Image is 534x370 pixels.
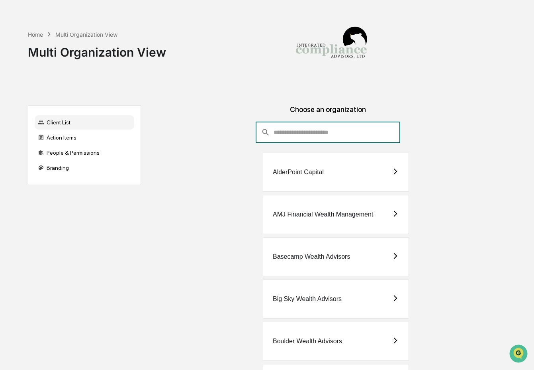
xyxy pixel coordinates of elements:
[273,253,350,260] div: Basecamp Wealth Advisors
[147,105,509,122] div: Choose an organization
[8,116,14,123] div: 🔎
[27,69,101,75] div: We're available if you need us!
[66,100,99,108] span: Attestations
[35,161,134,175] div: Branding
[273,338,342,345] div: Boulder Wealth Advisors
[28,31,43,38] div: Home
[291,6,371,86] img: Integrated Compliance Advisors
[16,100,51,108] span: Preclearance
[35,115,134,130] div: Client List
[16,116,50,124] span: Data Lookup
[28,39,166,59] div: Multi Organization View
[55,31,117,38] div: Multi Organization View
[509,344,530,365] iframe: Open customer support
[79,135,96,141] span: Pylon
[35,146,134,160] div: People & Permissions
[273,169,324,176] div: AlderPoint Capital
[273,211,373,218] div: AMJ Financial Wealth Management
[56,135,96,141] a: Powered byPylon
[35,130,134,145] div: Action Items
[8,61,22,75] img: 1746055101610-c473b297-6a78-478c-a979-82029cc54cd1
[8,101,14,108] div: 🖐️
[58,101,64,108] div: 🗄️
[5,112,53,127] a: 🔎Data Lookup
[5,97,55,112] a: 🖐️Preclearance
[8,17,145,30] p: How can we help?
[256,122,400,143] div: consultant-dashboard__filter-organizations-search-bar
[273,295,342,303] div: Big Sky Wealth Advisors
[27,61,131,69] div: Start new chat
[135,63,145,73] button: Start new chat
[55,97,102,112] a: 🗄️Attestations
